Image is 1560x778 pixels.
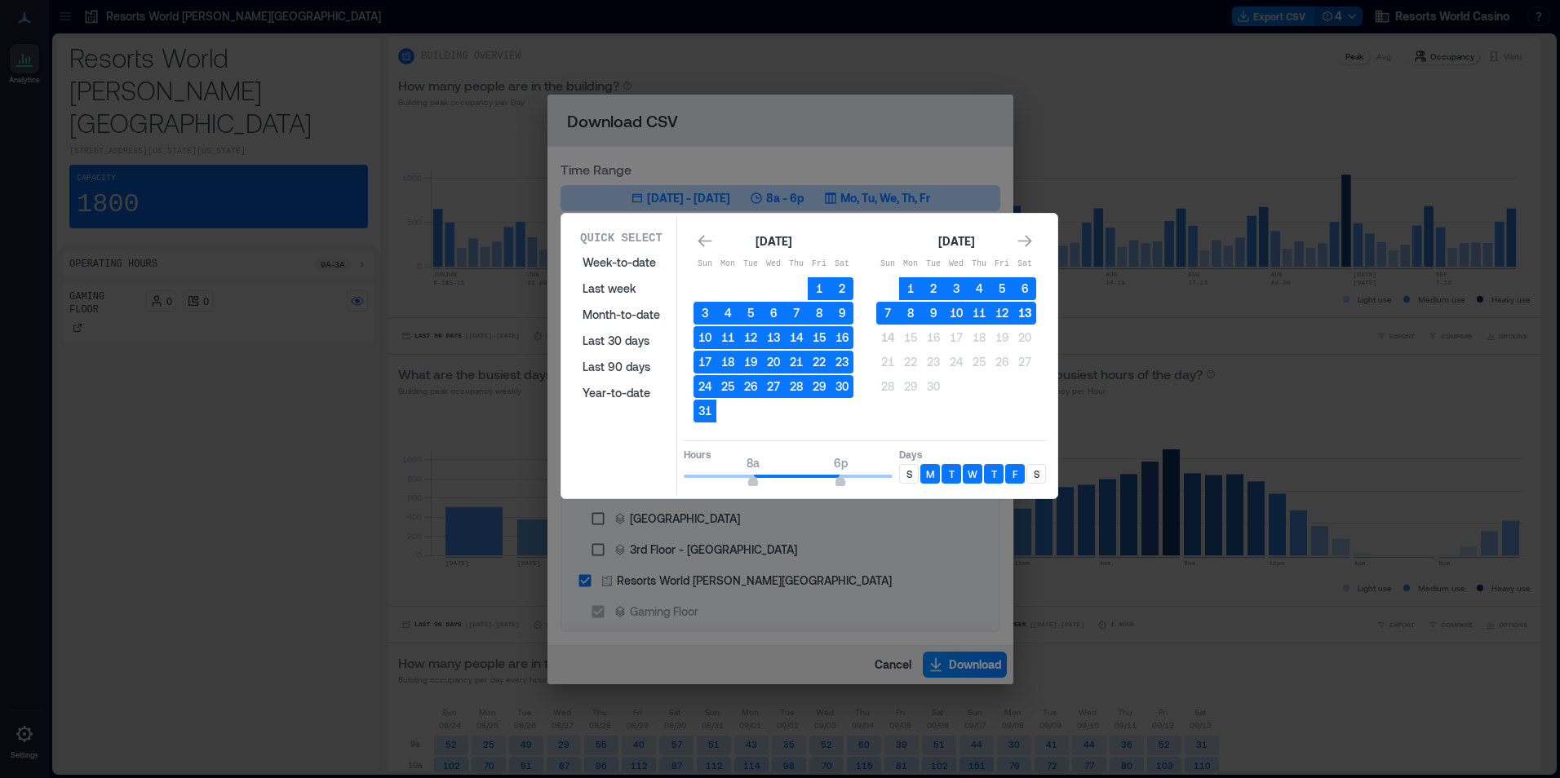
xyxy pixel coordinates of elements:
[945,258,968,271] p: Wed
[831,302,853,325] button: 9
[899,302,922,325] button: 8
[991,326,1013,349] button: 19
[991,258,1013,271] p: Fri
[922,326,945,349] button: 16
[1013,258,1036,271] p: Sat
[808,375,831,398] button: 29
[694,230,716,253] button: Go to previous month
[876,375,899,398] button: 28
[739,258,762,271] p: Tue
[831,326,853,349] button: 16
[694,253,716,276] th: Sunday
[739,302,762,325] button: 5
[945,351,968,374] button: 24
[899,258,922,271] p: Mon
[968,351,991,374] button: 25
[834,456,848,470] span: 6p
[876,302,899,325] button: 7
[1013,277,1036,300] button: 6
[785,258,808,271] p: Thu
[762,253,785,276] th: Wednesday
[716,326,739,349] button: 11
[1013,302,1036,325] button: 13
[899,253,922,276] th: Monday
[991,467,997,480] p: T
[1013,351,1036,374] button: 27
[573,328,670,354] button: Last 30 days
[762,351,785,374] button: 20
[573,354,670,380] button: Last 90 days
[991,253,1013,276] th: Friday
[785,351,808,374] button: 21
[991,277,1013,300] button: 5
[922,351,945,374] button: 23
[808,258,831,271] p: Fri
[762,326,785,349] button: 13
[808,351,831,374] button: 22
[739,351,762,374] button: 19
[968,326,991,349] button: 18
[991,302,1013,325] button: 12
[968,253,991,276] th: Thursday
[945,326,968,349] button: 17
[1013,253,1036,276] th: Saturday
[1013,467,1017,480] p: F
[899,277,922,300] button: 1
[762,302,785,325] button: 6
[899,326,922,349] button: 15
[694,258,716,271] p: Sun
[922,375,945,398] button: 30
[739,375,762,398] button: 26
[739,326,762,349] button: 12
[876,258,899,271] p: Sun
[716,302,739,325] button: 4
[694,326,716,349] button: 10
[899,375,922,398] button: 29
[694,351,716,374] button: 17
[831,277,853,300] button: 2
[922,253,945,276] th: Tuesday
[922,302,945,325] button: 9
[808,277,831,300] button: 1
[573,276,670,302] button: Last week
[716,375,739,398] button: 25
[933,232,979,251] div: [DATE]
[831,258,853,271] p: Sat
[968,467,977,480] p: W
[808,253,831,276] th: Friday
[945,302,968,325] button: 10
[694,400,716,422] button: 31
[876,253,899,276] th: Sunday
[694,302,716,325] button: 3
[762,375,785,398] button: 27
[573,250,670,276] button: Week-to-date
[580,230,663,246] p: Quick Select
[831,375,853,398] button: 30
[876,326,899,349] button: 14
[949,467,955,480] p: T
[906,467,912,480] p: S
[785,302,808,325] button: 7
[684,448,893,461] p: Hours
[968,277,991,300] button: 4
[751,232,796,251] div: [DATE]
[762,258,785,271] p: Wed
[926,467,934,480] p: M
[831,351,853,374] button: 23
[694,375,716,398] button: 24
[716,253,739,276] th: Monday
[808,302,831,325] button: 8
[968,302,991,325] button: 11
[716,258,739,271] p: Mon
[991,351,1013,374] button: 26
[945,277,968,300] button: 3
[922,277,945,300] button: 2
[945,253,968,276] th: Wednesday
[922,258,945,271] p: Tue
[808,326,831,349] button: 15
[573,302,670,328] button: Month-to-date
[1013,326,1036,349] button: 20
[968,258,991,271] p: Thu
[899,448,1046,461] p: Days
[785,326,808,349] button: 14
